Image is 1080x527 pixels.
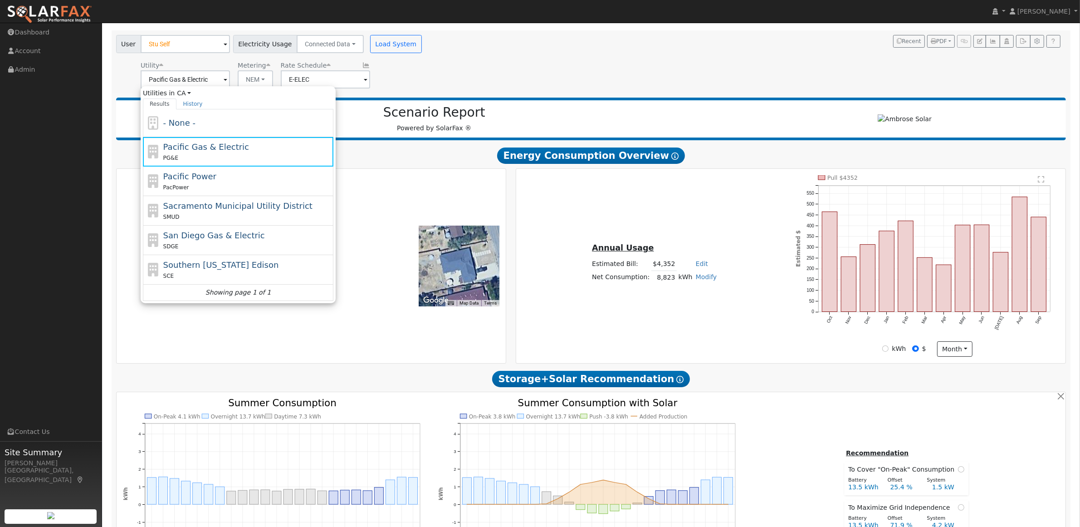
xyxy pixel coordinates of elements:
[295,489,304,504] rect: onclick=""
[827,174,858,181] text: Pull $4352
[370,35,422,53] button: Load System
[678,491,687,504] rect: onclick=""
[640,413,688,419] text: Added Production
[137,519,141,524] text: -1
[635,490,639,494] circle: onclick=""
[807,234,815,239] text: 350
[844,483,885,492] div: 13.5 kWh
[163,201,313,211] span: Sacramento Municipal Utility District
[807,266,815,271] text: 200
[701,480,710,504] rect: onclick=""
[122,487,128,500] text: kWh
[986,35,1000,48] button: Multi-Series Graph
[713,477,722,504] rect: onclick=""
[163,273,174,279] span: SCE
[655,491,665,504] rect: onclick=""
[459,300,479,306] button: Map Data
[567,490,571,494] circle: onclick=""
[912,345,919,352] input: $
[671,153,679,160] i: Show Help
[864,315,871,325] text: Dec
[141,35,230,53] input: Select a User
[531,487,540,504] rect: onclick=""
[812,309,815,314] text: 0
[844,515,883,522] div: Battery
[306,489,315,504] rect: onclick=""
[727,502,730,506] circle: onclick=""
[545,502,548,506] circle: onclick=""
[454,502,456,507] text: 0
[192,483,201,504] rect: onclick=""
[589,413,628,419] text: Push -3.8 kWh
[297,35,364,53] button: Connected Data
[921,315,929,325] text: Mar
[454,449,456,454] text: 3
[958,315,967,325] text: May
[565,502,574,504] rect: onclick=""
[633,503,642,504] rect: onclick=""
[542,492,551,504] rect: onclick=""
[936,265,952,311] rect: onclick=""
[848,503,954,512] span: To Maximize Grid Independence
[454,484,456,489] text: 1
[590,481,594,484] circle: onclick=""
[845,315,852,325] text: Nov
[651,258,677,271] td: $4,352
[138,449,141,454] text: 3
[937,341,973,357] button: month
[522,502,526,506] circle: onclick=""
[318,491,327,504] rect: onclick=""
[860,245,876,312] rect: onclick=""
[215,487,224,504] rect: onclick=""
[715,502,719,506] circle: onclick=""
[138,502,141,507] text: 0
[822,212,838,312] rect: onclick=""
[878,114,932,124] img: Ambrose Solar
[940,315,948,324] text: Apr
[613,481,616,484] circle: onclick=""
[274,413,321,419] text: Daytime 7.3 kWh
[462,478,471,504] rect: onclick=""
[421,295,451,306] a: Open this area in Google Maps (opens a new window)
[807,191,815,196] text: 550
[272,491,281,504] rect: onclick=""
[488,502,492,506] circle: onclick=""
[329,491,338,504] rect: onclick=""
[484,300,497,305] a: Terms (opens in new tab)
[7,5,92,24] img: SolarFax
[181,481,190,504] rect: onclick=""
[210,413,265,419] text: Overnight 13.7 kWh
[170,478,179,504] rect: onclick=""
[704,502,708,506] circle: onclick=""
[5,446,97,458] span: Site Summary
[228,397,337,409] text: Summer Consumption
[1030,35,1044,48] button: Settings
[994,315,1004,330] text: [DATE]
[844,477,883,484] div: Battery
[374,488,383,504] rect: onclick=""
[163,214,180,220] span: SMUD
[497,481,506,504] rect: onclick=""
[592,243,654,252] u: Annual Usage
[438,487,444,500] text: kWh
[795,230,801,267] text: Estimated $
[281,70,370,89] input: Select a Rate Schedule
[485,478,494,504] rect: onclick=""
[807,256,815,261] text: 250
[452,519,456,524] text: -1
[340,490,349,504] rect: onclick=""
[587,504,596,513] rect: onclick=""
[601,478,605,482] circle: onclick=""
[1038,176,1044,183] text: 
[696,260,708,267] a: Edit
[621,504,630,509] rect: onclick=""
[163,231,265,240] span: San Diego Gas & Electric
[138,467,141,472] text: 2
[204,484,213,504] rect: onclick=""
[841,257,857,312] rect: onclick=""
[1016,315,1023,325] text: Aug
[143,89,333,98] span: Utilities in
[883,477,922,484] div: Offset
[469,413,516,419] text: On-Peak 3.8 kWh
[147,478,156,504] rect: onclick=""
